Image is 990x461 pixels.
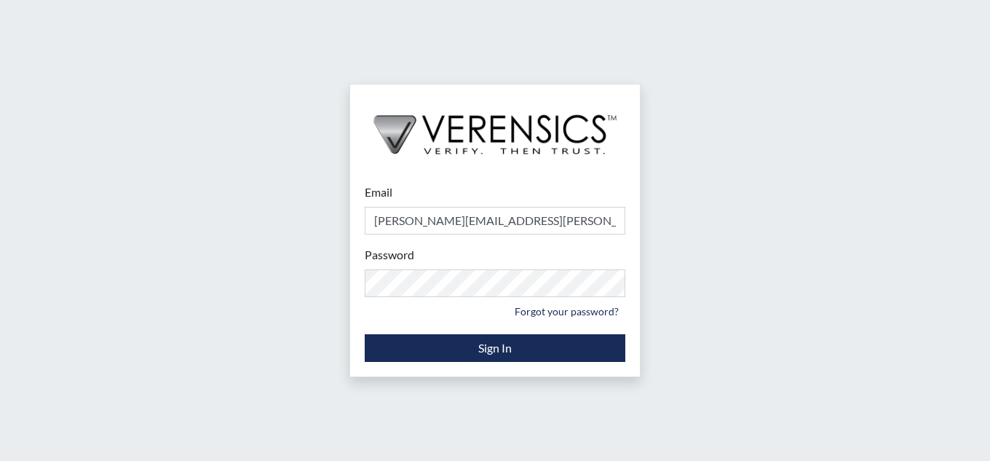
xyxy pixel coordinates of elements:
[365,207,625,235] input: Email
[365,246,414,264] label: Password
[508,300,625,323] a: Forgot your password?
[365,334,625,362] button: Sign In
[365,184,392,201] label: Email
[350,84,640,169] img: logo-wide-black.2aad4157.png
